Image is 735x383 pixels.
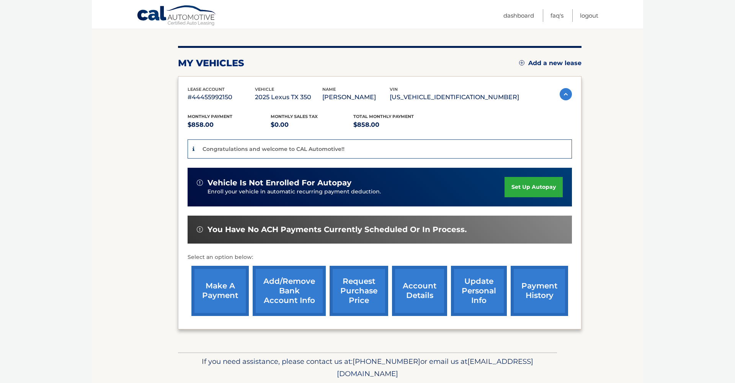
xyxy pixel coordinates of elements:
p: If you need assistance, please contact us at: or email us at [183,355,552,380]
p: [US_VEHICLE_IDENTIFICATION_NUMBER] [390,92,519,103]
a: account details [392,266,447,316]
a: Dashboard [503,9,534,22]
span: Monthly sales Tax [271,114,318,119]
a: FAQ's [550,9,563,22]
p: [PERSON_NAME] [322,92,390,103]
a: update personal info [451,266,507,316]
span: vin [390,87,398,92]
h2: my vehicles [178,57,244,69]
span: name [322,87,336,92]
p: #44455992150 [188,92,255,103]
img: add.svg [519,60,524,65]
span: vehicle is not enrolled for autopay [207,178,351,188]
span: [PHONE_NUMBER] [353,357,420,366]
p: 2025 Lexus TX 350 [255,92,322,103]
a: set up autopay [505,177,563,197]
p: Congratulations and welcome to CAL Automotive!! [203,146,345,152]
a: make a payment [191,266,249,316]
img: alert-white.svg [197,180,203,186]
a: Add a new lease [519,59,581,67]
a: Add/Remove bank account info [253,266,326,316]
span: lease account [188,87,225,92]
p: Select an option below: [188,253,572,262]
span: You have no ACH payments currently scheduled or in process. [207,225,467,234]
a: payment history [511,266,568,316]
span: Total Monthly Payment [353,114,414,119]
a: Cal Automotive [137,5,217,27]
p: $0.00 [271,119,354,130]
img: accordion-active.svg [560,88,572,100]
p: Enroll your vehicle in automatic recurring payment deduction. [207,188,505,196]
span: vehicle [255,87,274,92]
a: Logout [580,9,598,22]
img: alert-white.svg [197,226,203,232]
a: request purchase price [330,266,388,316]
span: Monthly Payment [188,114,232,119]
p: $858.00 [353,119,436,130]
p: $858.00 [188,119,271,130]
